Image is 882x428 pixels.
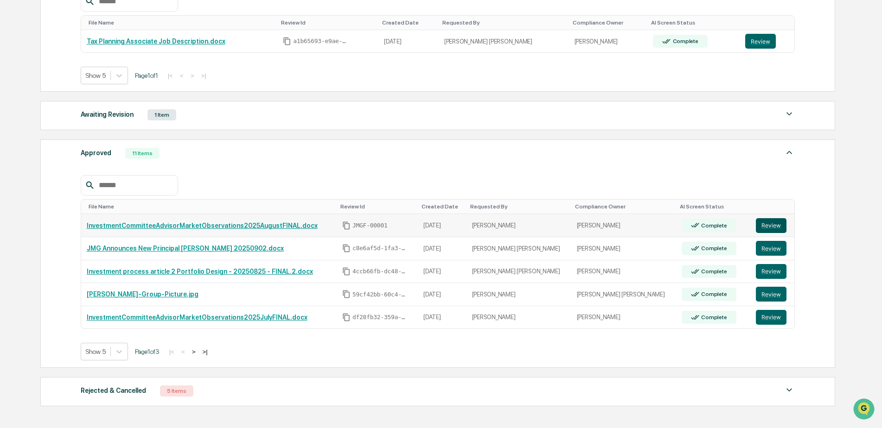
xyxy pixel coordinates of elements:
div: Rejected & Cancelled [81,384,146,397]
td: [PERSON_NAME] [571,214,676,237]
div: Toggle SortBy [281,19,375,26]
div: 🗄️ [67,190,75,198]
span: [PERSON_NAME].[PERSON_NAME] [29,151,123,158]
span: • [125,151,128,158]
div: Toggle SortBy [651,19,736,26]
button: Review [756,264,786,279]
td: [DATE] [418,306,467,329]
div: Complete [699,291,727,297]
span: Data Lookup [19,207,58,216]
a: Tax Planning Associate Job Description.docx [87,38,225,45]
button: Review [756,287,786,302]
span: a1b65693-e9ae-498b-957d-6038d9b31836 [293,38,349,45]
a: Review [756,241,789,256]
div: Toggle SortBy [470,203,568,210]
div: Toggle SortBy [442,19,565,26]
a: [PERSON_NAME]-Group-Picture.jpg [87,290,198,298]
div: We're available if you need us! [42,80,128,88]
img: caret [784,384,795,396]
span: 4ccb66fb-dc48-4dbd-bf42-e936413ba452 [352,268,408,275]
td: [PERSON_NAME] [PERSON_NAME] [467,237,571,260]
div: Toggle SortBy [89,19,274,26]
button: Review [756,218,786,233]
a: Investment process article 2 Portfolio Design - 20250825 - FINAL.2.docx [87,268,313,275]
a: JMG Announces New Principal [PERSON_NAME] 20250902.docx [87,245,284,252]
div: 11 Items [125,148,160,159]
button: |< [166,348,177,356]
td: [PERSON_NAME] [571,260,676,283]
span: Preclearance [19,189,60,199]
span: • [125,126,128,133]
a: Review [756,264,789,279]
span: Pylon [92,230,112,237]
div: Complete [699,268,727,275]
div: Past conversations [9,103,62,110]
a: 🔎Data Lookup [6,203,62,220]
td: [DATE] [418,260,467,283]
div: 5 Items [160,385,193,397]
div: Toggle SortBy [680,203,747,210]
img: 4531339965365_218c74b014194aa58b9b_72.jpg [19,71,36,88]
div: Toggle SortBy [382,19,435,26]
p: How can we help? [9,19,169,34]
button: > [189,348,198,356]
span: Copy Id [342,244,351,252]
span: Page 1 of 1 [135,72,158,79]
img: Steve.Lennart [9,142,24,157]
div: Awaiting Revision [81,108,134,120]
span: [DATE] [130,151,149,158]
a: Review [745,34,789,49]
td: [DATE] [418,214,467,237]
td: [PERSON_NAME] [PERSON_NAME] [439,30,569,53]
span: c8e6af5d-1fa3-45c1-816e-8ac37d43c9cb [352,245,408,252]
span: df28fb32-359a-48e6-951b-2702d639b105 [352,314,408,321]
a: Review [756,218,789,233]
span: Copy Id [342,221,351,230]
span: JMGF-00001 [352,222,388,229]
button: Review [745,34,776,49]
a: InvestmentCommitteeAdvisorMarketObservations2025AugustFINAL.docx [87,222,318,229]
button: > [188,72,197,80]
td: [DATE] [418,237,467,260]
span: Page 1 of 3 [135,348,160,355]
div: Toggle SortBy [575,203,672,210]
button: See all [144,101,169,112]
button: Review [756,310,786,325]
span: Copy Id [283,37,291,45]
button: Start new chat [158,74,169,85]
div: Toggle SortBy [758,203,791,210]
div: Complete [671,38,698,44]
img: 1746055101610-c473b297-6a78-478c-a979-82029cc54cd1 [9,71,26,88]
div: Toggle SortBy [89,203,333,210]
td: [PERSON_NAME] [571,306,676,329]
div: Toggle SortBy [422,203,463,210]
a: 🗄️Attestations [64,186,119,202]
button: >| [199,348,210,356]
div: 1 Item [147,109,176,120]
img: Steve.Lennart [9,117,24,132]
span: Copy Id [342,267,351,276]
div: Start new chat [42,71,152,80]
button: Review [756,241,786,256]
td: [PERSON_NAME] [467,214,571,237]
span: Copy Id [342,313,351,321]
td: [PERSON_NAME] [571,237,676,260]
img: caret [784,108,795,120]
a: Review [756,287,789,302]
iframe: Open customer support [852,397,877,422]
span: 59cf42bb-60c4-48ef-9434-21b22acfe7e3 [352,291,408,298]
a: Powered byPylon [65,229,112,237]
img: caret [784,147,795,158]
div: Complete [699,222,727,229]
a: InvestmentCommitteeAdvisorMarketObservations2025JulyFINAL.docx [87,314,307,321]
div: 🖐️ [9,190,17,198]
td: [PERSON_NAME] [PERSON_NAME] [467,260,571,283]
button: >| [198,72,209,80]
div: 🔎 [9,208,17,215]
div: Complete [699,314,727,321]
div: Complete [699,245,727,252]
td: [DATE] [418,283,467,306]
a: 🖐️Preclearance [6,186,64,202]
td: [PERSON_NAME] [569,30,647,53]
